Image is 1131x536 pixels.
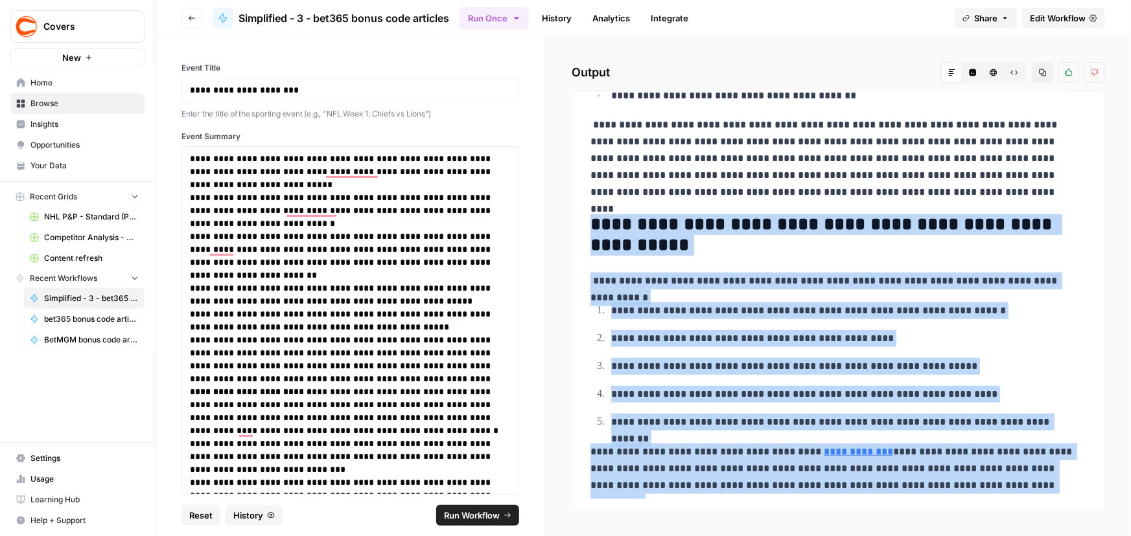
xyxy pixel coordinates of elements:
span: Content refresh [44,252,139,264]
a: Usage [10,469,145,489]
button: Run Workflow [436,505,519,526]
span: bet365 bonus code article [44,313,139,325]
label: Event Summary [181,131,519,142]
span: Recent Workflows [30,273,97,284]
button: Help + Support [10,510,145,531]
a: Simplified - 3 - bet365 bonus code articles [213,8,449,28]
button: Recent Grids [10,187,145,207]
span: Run Workflow [444,509,500,522]
span: Help + Support [30,515,139,526]
h2: Output [572,62,1105,83]
a: Competitor Analysis - URL Specific Grid [24,227,145,248]
a: Integrate [643,8,696,28]
span: Competitor Analysis - URL Specific Grid [44,232,139,243]
button: Workspace: Covers [10,10,145,43]
span: Browse [30,98,139,109]
a: Home [10,73,145,93]
span: BetMGM bonus code article [44,334,139,346]
a: Browse [10,93,145,114]
a: BetMGM bonus code article [24,329,145,350]
button: History [226,505,283,526]
span: Your Data [30,160,139,172]
a: Your Data [10,155,145,176]
span: Edit Workflow [1030,12,1086,25]
span: Simplified - 3 - bet365 bonus code articles [44,293,139,304]
a: Settings [10,448,145,469]
span: Learning Hub [30,494,139,506]
a: Content refresh [24,248,145,269]
a: Edit Workflow [1022,8,1105,28]
a: Simplified - 3 - bet365 bonus code articles [24,288,145,309]
a: Analytics [585,8,638,28]
span: Simplified - 3 - bet365 bonus code articles [239,10,449,26]
span: Covers [43,20,122,33]
span: Usage [30,473,139,485]
span: NHL P&P - Standard (Production) Grid [44,211,139,223]
span: Insights [30,118,139,130]
span: Opportunities [30,139,139,151]
span: Recent Grids [30,191,77,203]
img: Covers Logo [15,15,38,38]
button: Recent Workflows [10,269,145,288]
button: Run Once [460,7,529,29]
a: History [534,8,579,28]
button: New [10,48,145,67]
span: New [62,51,81,64]
span: Share [974,12,997,25]
p: Enter the title of the sporting event (e.g., "NFL Week 1: Chiefs vs Lions") [181,107,519,120]
a: bet365 bonus code article [24,309,145,329]
span: Settings [30,452,139,464]
button: Share [955,8,1017,28]
a: Learning Hub [10,489,145,510]
button: Reset [181,505,220,526]
span: History [233,509,263,522]
a: Insights [10,114,145,135]
a: NHL P&P - Standard (Production) Grid [24,207,145,227]
label: Event Title [181,62,519,74]
span: Home [30,77,139,89]
a: Opportunities [10,135,145,155]
span: Reset [189,509,213,522]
